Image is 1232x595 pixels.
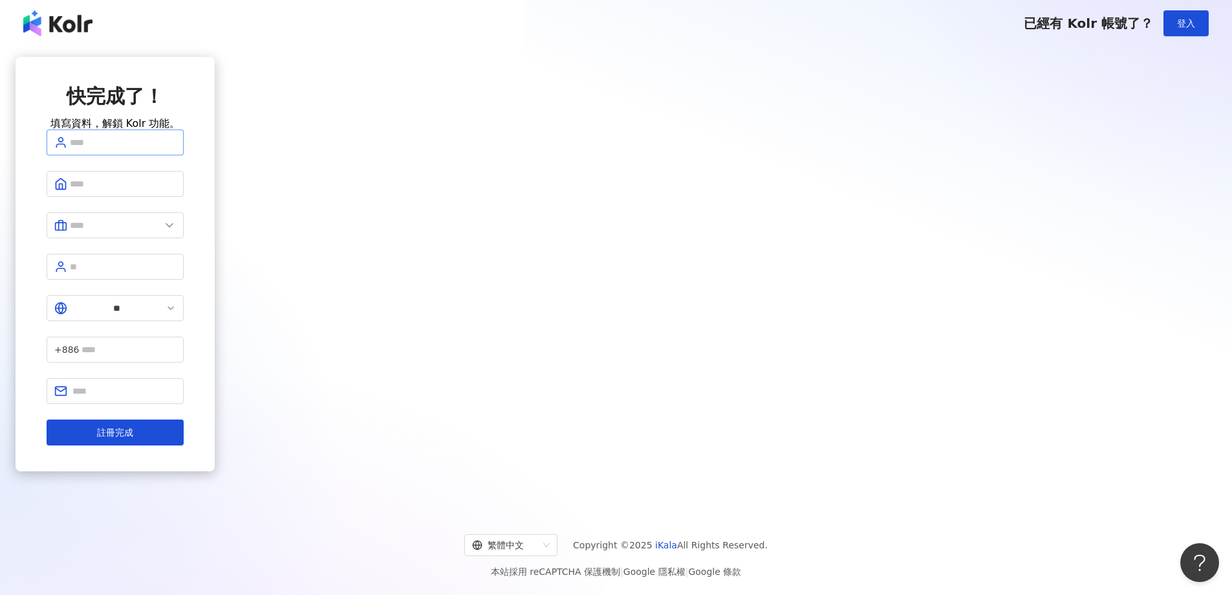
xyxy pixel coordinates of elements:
div: 繁體中文 [472,535,538,556]
a: iKala [655,540,677,550]
img: logo [23,10,92,36]
a: Google 條款 [688,567,741,577]
span: | [686,567,689,577]
span: Copyright © 2025 All Rights Reserved. [573,537,768,553]
span: 登入 [1177,18,1195,28]
span: 已經有 Kolr 帳號了？ [1024,16,1153,31]
span: | [620,567,623,577]
button: 註冊完成 [47,420,184,445]
button: 登入 [1163,10,1209,36]
span: +886 [54,342,79,357]
span: 填寫資料，解鎖 Kolr 功能。 [50,117,180,129]
a: Google 隱私權 [623,567,686,577]
span: 快完成了！ [67,85,164,107]
iframe: Help Scout Beacon - Open [1180,543,1219,582]
span: 註冊完成 [97,427,133,438]
span: 本站採用 reCAPTCHA 保護機制 [491,564,741,579]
